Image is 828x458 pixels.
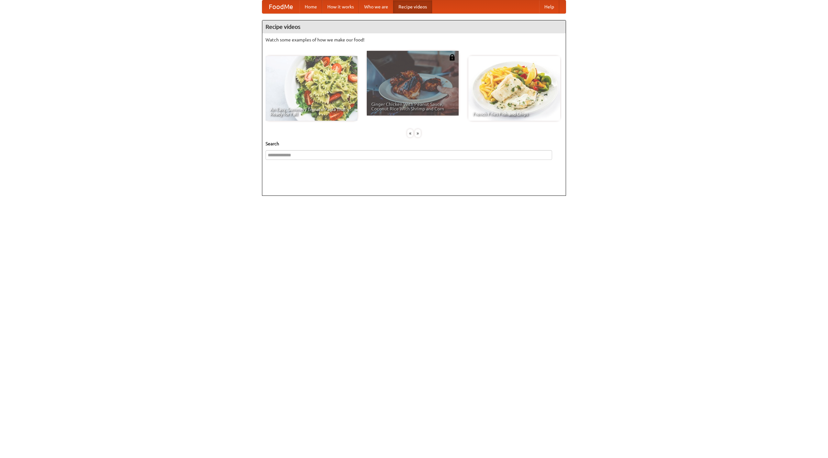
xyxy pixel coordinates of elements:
[262,0,300,13] a: FoodMe
[300,0,322,13] a: Home
[266,37,562,43] p: Watch some examples of how we make our food!
[270,107,353,116] span: An Easy, Summery Tomato Pasta That's Ready for Fall
[449,54,455,61] img: 483408.png
[473,112,556,116] span: French Fries Fish and Chips
[359,0,393,13] a: Who we are
[468,56,560,121] a: French Fries Fish and Chips
[262,20,566,33] h4: Recipe videos
[266,140,562,147] h5: Search
[266,56,357,121] a: An Easy, Summery Tomato Pasta That's Ready for Fall
[415,129,421,137] div: »
[393,0,432,13] a: Recipe videos
[539,0,559,13] a: Help
[407,129,413,137] div: «
[322,0,359,13] a: How it works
